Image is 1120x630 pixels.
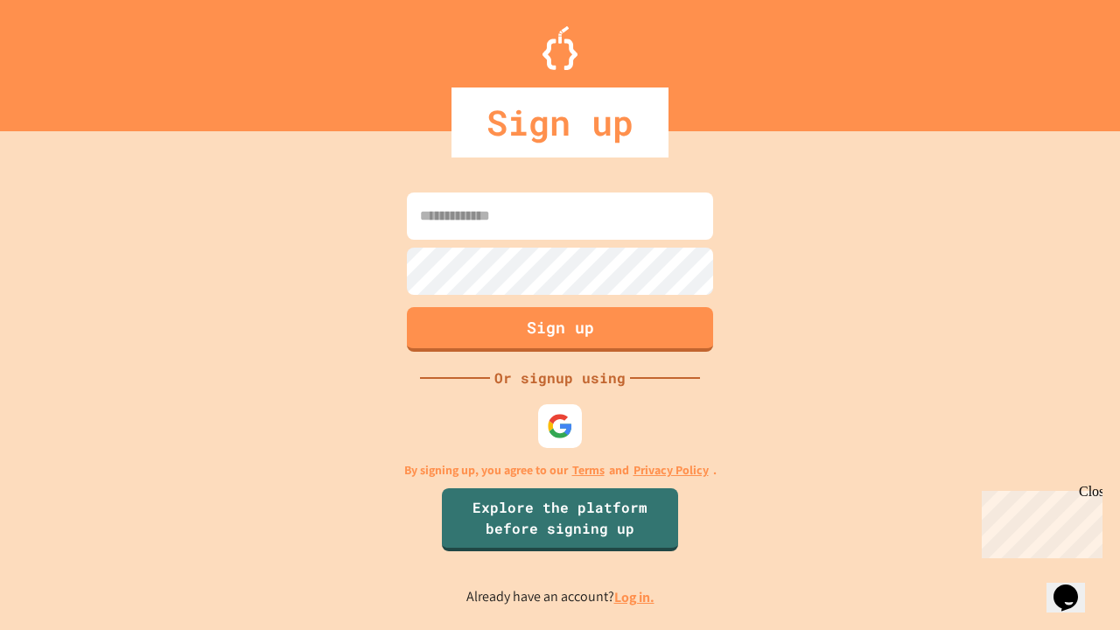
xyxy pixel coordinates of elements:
[572,461,605,479] a: Terms
[1046,560,1102,612] iframe: chat widget
[407,307,713,352] button: Sign up
[404,461,717,479] p: By signing up, you agree to our and .
[7,7,121,111] div: Chat with us now!Close
[451,87,668,157] div: Sign up
[975,484,1102,558] iframe: chat widget
[466,586,654,608] p: Already have an account?
[614,588,654,606] a: Log in.
[542,26,577,70] img: Logo.svg
[547,413,573,439] img: google-icon.svg
[490,367,630,388] div: Or signup using
[442,488,678,551] a: Explore the platform before signing up
[633,461,709,479] a: Privacy Policy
